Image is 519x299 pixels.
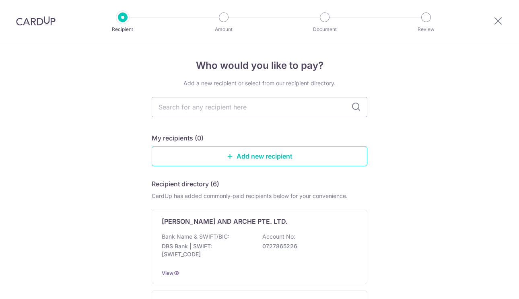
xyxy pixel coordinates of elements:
p: Review [396,25,456,33]
p: Account No: [262,233,295,241]
div: Add a new recipient or select from our recipient directory. [152,79,367,87]
iframe: Opens a widget where you can find more information [468,275,511,295]
p: Document [295,25,354,33]
div: CardUp has added commonly-paid recipients below for your convenience. [152,192,367,200]
p: Bank Name & SWIFT/BIC: [162,233,229,241]
p: 0727865226 [262,242,352,250]
a: View [162,270,173,276]
img: CardUp [16,16,56,26]
p: Amount [194,25,253,33]
p: DBS Bank | SWIFT: [SWIFT_CODE] [162,242,252,258]
a: Add new recipient [152,146,367,166]
p: [PERSON_NAME] AND ARCHE PTE. LTD. [162,217,288,226]
input: Search for any recipient here [152,97,367,117]
p: Recipient [93,25,152,33]
h4: Who would you like to pay? [152,58,367,73]
h5: My recipients (0) [152,133,204,143]
h5: Recipient directory (6) [152,179,219,189]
